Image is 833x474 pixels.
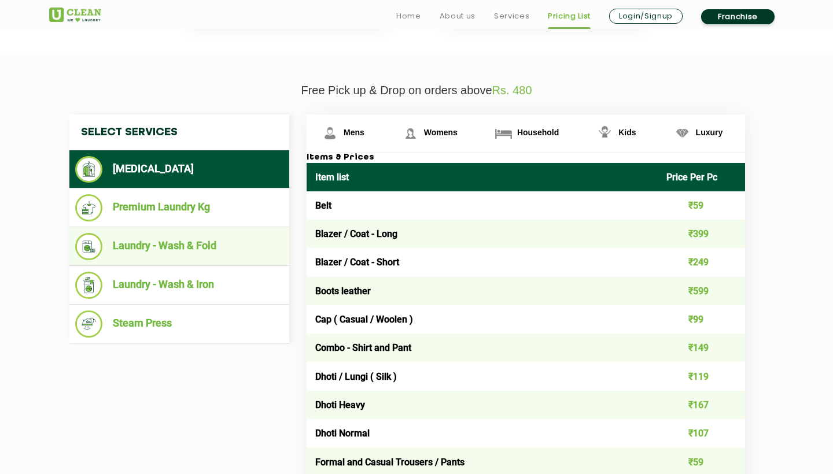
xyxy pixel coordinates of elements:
[701,9,775,24] a: Franchise
[424,128,458,137] span: Womens
[307,305,658,334] td: Cap ( Casual / Woolen )
[344,128,364,137] span: Mens
[49,84,784,97] p: Free Pick up & Drop on orders above
[75,194,283,221] li: Premium Laundry Kg
[307,334,658,362] td: Combo - Shirt and Pant
[75,156,102,183] img: Dry Cleaning
[609,9,683,24] a: Login/Signup
[658,163,746,191] th: Price Per Pc
[658,305,746,334] td: ₹99
[440,9,476,23] a: About us
[75,233,283,260] li: Laundry - Wash & Fold
[75,310,102,338] img: Steam Press
[658,220,746,248] td: ₹399
[658,248,746,276] td: ₹249
[307,163,658,191] th: Item list
[658,191,746,220] td: ₹59
[307,153,745,163] h3: Items & Prices
[75,156,283,183] li: [MEDICAL_DATA]
[618,128,636,137] span: Kids
[307,220,658,248] td: Blazer / Coat - Long
[493,123,514,143] img: Household
[307,277,658,305] td: Boots leather
[658,362,746,390] td: ₹119
[658,419,746,447] td: ₹107
[517,128,559,137] span: Household
[75,194,102,221] img: Premium Laundry Kg
[307,419,658,447] td: Dhoti Normal
[307,391,658,419] td: Dhoti Heavy
[494,9,529,23] a: Services
[320,123,340,143] img: Mens
[75,233,102,260] img: Laundry - Wash & Fold
[75,310,283,338] li: Steam Press
[658,391,746,419] td: ₹167
[696,128,723,137] span: Luxury
[69,114,289,150] h4: Select Services
[595,123,615,143] img: Kids
[658,277,746,305] td: ₹599
[75,272,283,299] li: Laundry - Wash & Iron
[492,84,532,97] span: Rs. 480
[75,272,102,299] img: Laundry - Wash & Iron
[658,334,746,362] td: ₹149
[49,8,101,22] img: UClean Laundry and Dry Cleaning
[672,123,692,143] img: Luxury
[307,191,658,220] td: Belt
[548,9,591,23] a: Pricing List
[307,248,658,276] td: Blazer / Coat - Short
[400,123,421,143] img: Womens
[396,9,421,23] a: Home
[307,362,658,390] td: Dhoti / Lungi ( Silk )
